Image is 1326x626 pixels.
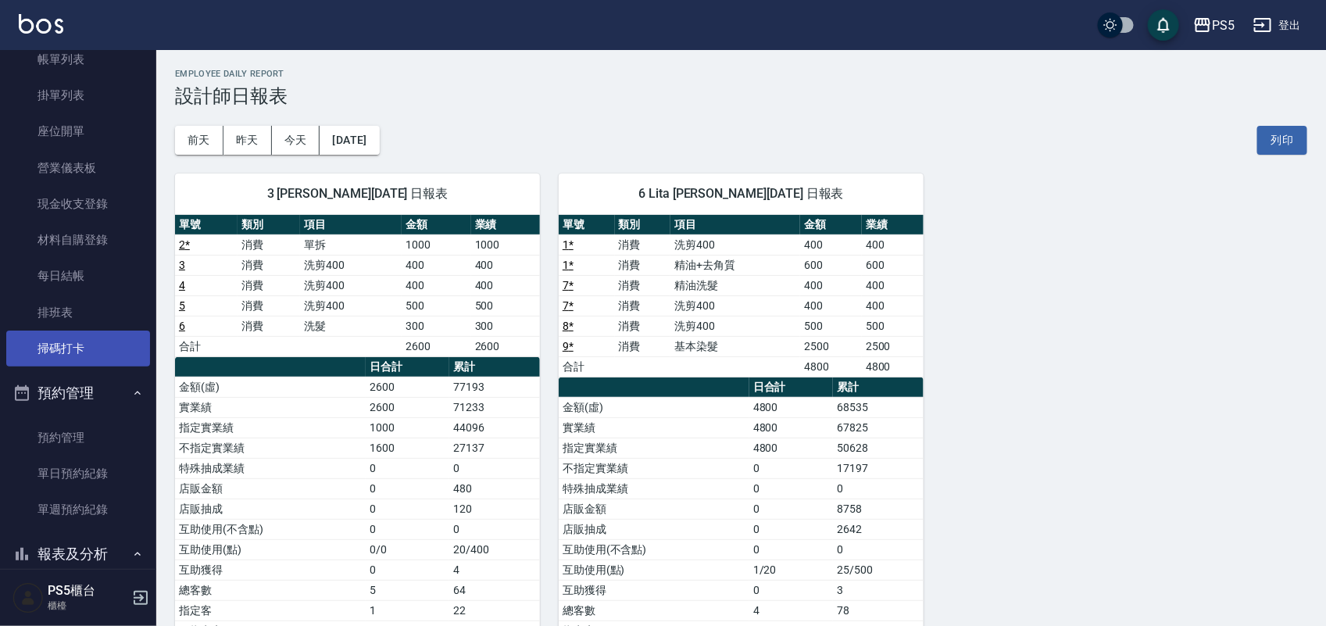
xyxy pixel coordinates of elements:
[238,255,300,275] td: 消費
[749,539,834,560] td: 0
[402,255,470,275] td: 400
[559,397,749,417] td: 金額(虛)
[366,357,450,377] th: 日合計
[366,417,450,438] td: 1000
[6,420,150,456] a: 預約管理
[48,583,127,599] h5: PS5櫃台
[238,316,300,336] td: 消費
[449,478,540,499] td: 480
[300,316,402,336] td: 洗髮
[402,336,470,356] td: 2600
[577,186,905,202] span: 6 Lita [PERSON_NAME][DATE] 日報表
[449,580,540,600] td: 64
[6,41,150,77] a: 帳單列表
[6,186,150,222] a: 現金收支登錄
[833,438,924,458] td: 50628
[366,478,450,499] td: 0
[449,539,540,560] td: 20/400
[238,295,300,316] td: 消費
[862,255,924,275] td: 600
[175,580,366,600] td: 總客數
[471,215,540,235] th: 業績
[175,215,238,235] th: 單號
[1257,126,1307,155] button: 列印
[175,560,366,580] td: 互助獲得
[833,417,924,438] td: 67825
[670,336,800,356] td: 基本染髮
[238,275,300,295] td: 消費
[366,397,450,417] td: 2600
[749,458,834,478] td: 0
[175,417,366,438] td: 指定實業績
[366,458,450,478] td: 0
[800,295,862,316] td: 400
[402,275,470,295] td: 400
[670,255,800,275] td: 精油+去角質
[449,357,540,377] th: 累計
[175,336,238,356] td: 合計
[300,234,402,255] td: 單拆
[559,539,749,560] td: 互助使用(不含點)
[402,316,470,336] td: 300
[559,215,924,377] table: a dense table
[6,258,150,294] a: 每日結帳
[449,417,540,438] td: 44096
[238,234,300,255] td: 消費
[300,295,402,316] td: 洗剪400
[175,600,366,621] td: 指定客
[175,519,366,539] td: 互助使用(不含點)
[833,539,924,560] td: 0
[19,14,63,34] img: Logo
[272,126,320,155] button: 今天
[449,600,540,621] td: 22
[615,255,671,275] td: 消費
[615,295,671,316] td: 消費
[320,126,379,155] button: [DATE]
[833,458,924,478] td: 17197
[559,580,749,600] td: 互助獲得
[559,560,749,580] td: 互助使用(點)
[6,222,150,258] a: 材料自購登錄
[559,215,615,235] th: 單號
[1148,9,1179,41] button: save
[223,126,272,155] button: 昨天
[862,234,924,255] td: 400
[179,259,185,271] a: 3
[238,215,300,235] th: 類別
[749,519,834,539] td: 0
[175,539,366,560] td: 互助使用(點)
[402,215,470,235] th: 金額
[6,373,150,413] button: 預約管理
[833,377,924,398] th: 累計
[194,186,521,202] span: 3 [PERSON_NAME][DATE] 日報表
[471,295,540,316] td: 500
[559,519,749,539] td: 店販抽成
[449,499,540,519] td: 120
[175,458,366,478] td: 特殊抽成業績
[833,560,924,580] td: 25/500
[48,599,127,613] p: 櫃檯
[833,519,924,539] td: 2642
[6,113,150,149] a: 座位開單
[471,234,540,255] td: 1000
[800,275,862,295] td: 400
[749,560,834,580] td: 1/20
[175,69,1307,79] h2: Employee Daily Report
[6,331,150,367] a: 掃碼打卡
[175,438,366,458] td: 不指定實業績
[862,275,924,295] td: 400
[833,397,924,417] td: 68535
[749,397,834,417] td: 4800
[366,499,450,519] td: 0
[175,126,223,155] button: 前天
[749,580,834,600] td: 0
[559,356,615,377] td: 合計
[366,377,450,397] td: 2600
[615,316,671,336] td: 消費
[862,316,924,336] td: 500
[800,215,862,235] th: 金額
[300,255,402,275] td: 洗剪400
[449,377,540,397] td: 77193
[449,397,540,417] td: 71233
[1212,16,1235,35] div: PS5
